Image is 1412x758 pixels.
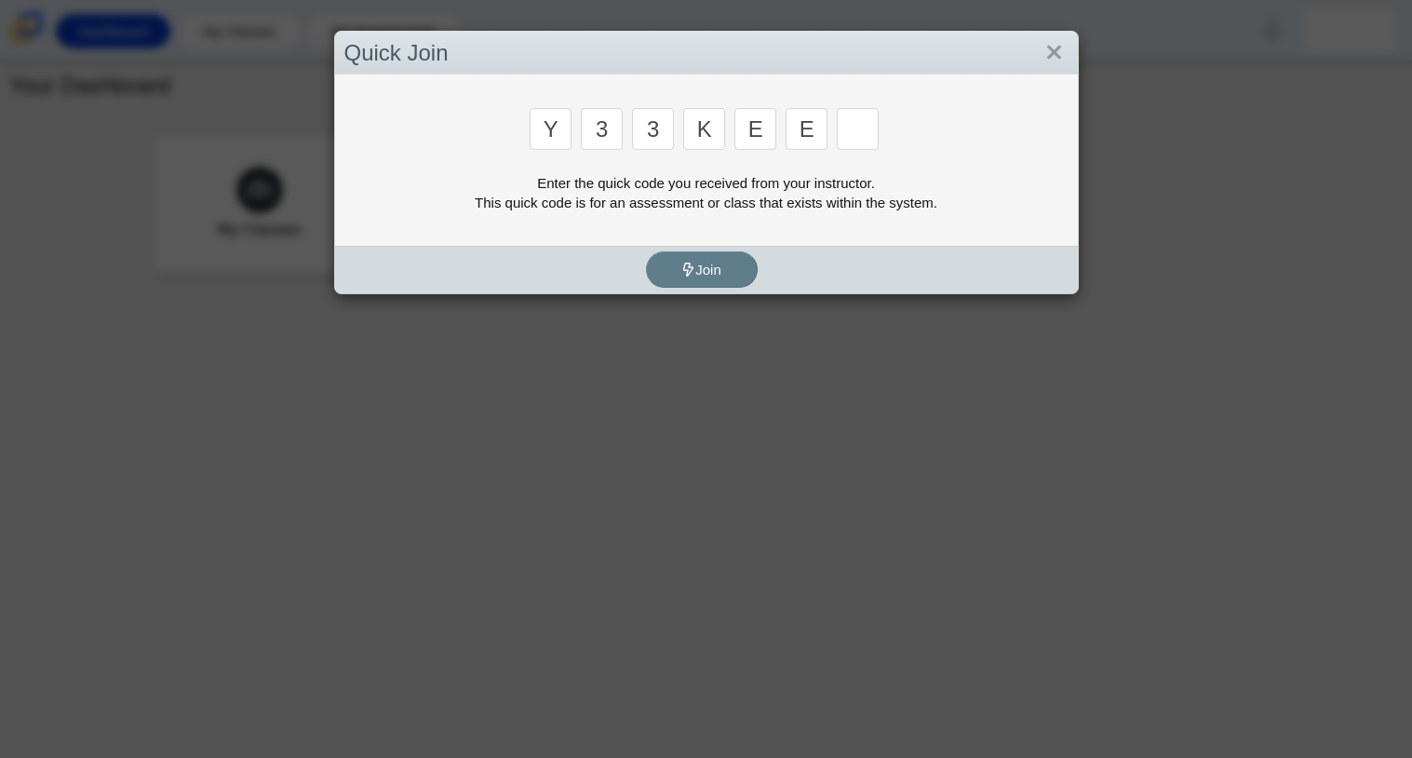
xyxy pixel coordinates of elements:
button: Join [646,251,758,288]
input: Enter Access Code Digit 3 [632,108,674,150]
input: Enter Access Code Digit 1 [530,108,572,150]
input: Enter Access Code Digit 5 [734,108,776,150]
input: Enter Access Code Digit 2 [581,108,623,150]
input: Enter Access Code Digit 6 [786,108,827,150]
div: Enter the quick code you received from your instructor. This quick code is for an assessment or c... [344,173,1069,212]
input: Enter Access Code Digit 7 [837,108,879,150]
div: Quick Join [335,32,1078,75]
a: Close [1040,37,1069,69]
input: Enter Access Code Digit 4 [683,108,725,150]
span: Join [681,262,721,277]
